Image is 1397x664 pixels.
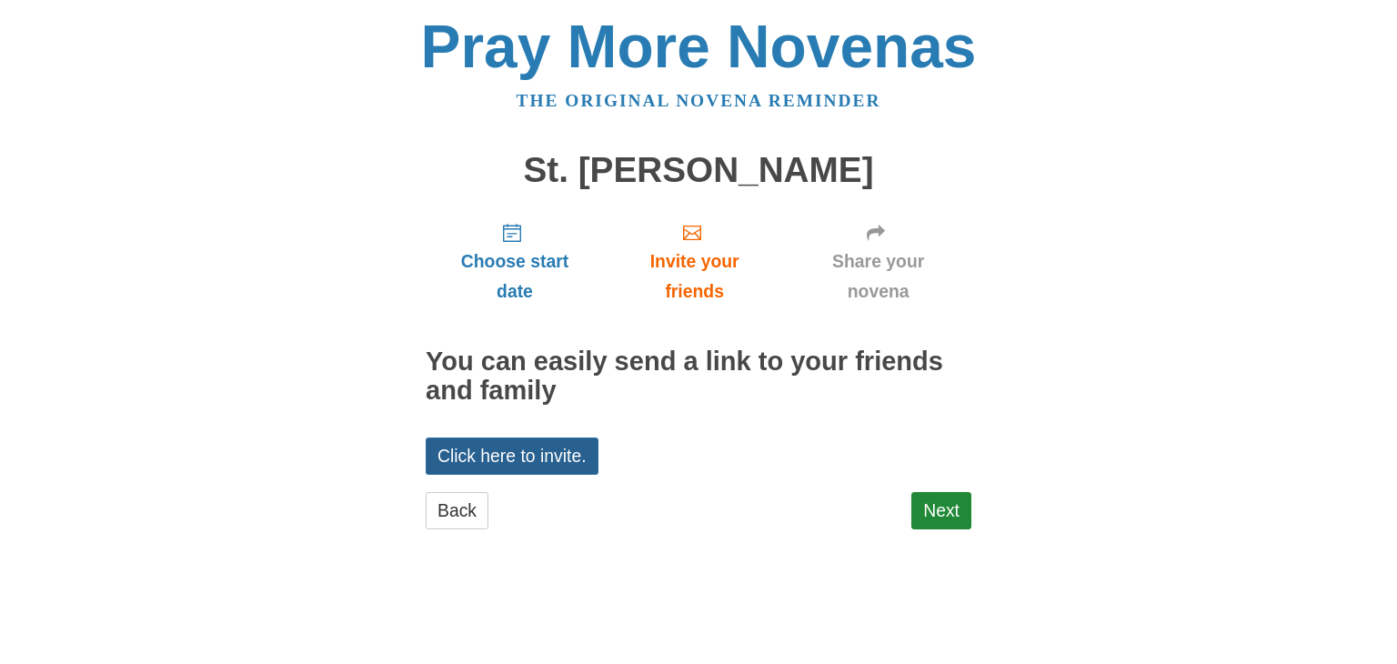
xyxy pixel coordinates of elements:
[622,246,767,307] span: Invite your friends
[426,438,598,475] a: Click here to invite.
[426,207,604,316] a: Choose start date
[426,151,971,190] h1: St. [PERSON_NAME]
[911,492,971,529] a: Next
[444,246,586,307] span: Choose start date
[426,347,971,406] h2: You can easily send a link to your friends and family
[803,246,953,307] span: Share your novena
[517,91,881,110] a: The original novena reminder
[421,13,977,80] a: Pray More Novenas
[426,492,488,529] a: Back
[785,207,971,316] a: Share your novena
[604,207,785,316] a: Invite your friends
